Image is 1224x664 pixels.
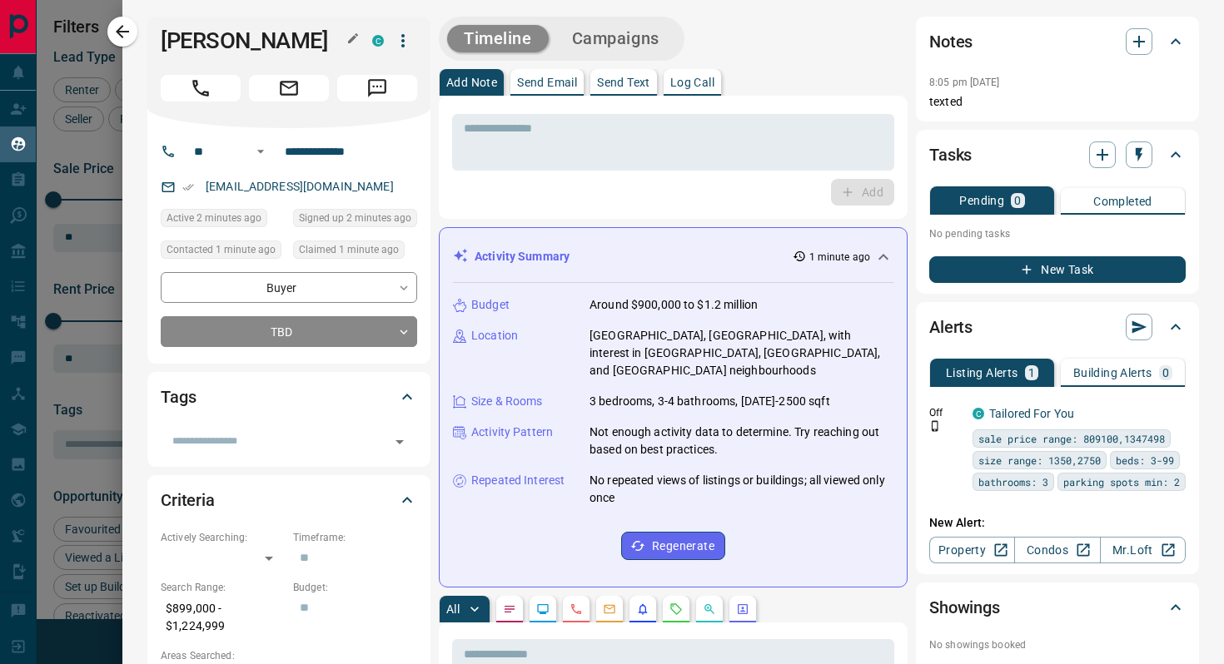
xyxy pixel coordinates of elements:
[597,77,650,88] p: Send Text
[1014,195,1021,206] p: 0
[446,77,497,88] p: Add Note
[475,248,570,265] p: Activity Summary
[299,241,399,258] span: Claimed 1 minute ago
[167,241,276,258] span: Contacted 1 minute ago
[161,27,347,54] h1: [PERSON_NAME]
[161,480,417,520] div: Criteria
[206,180,394,193] a: [EMAIL_ADDRESS][DOMAIN_NAME]
[167,210,261,226] span: Active 2 minutes ago
[929,28,973,55] h2: Notes
[453,241,893,272] div: Activity Summary1 minute ago
[929,77,1000,88] p: 8:05 pm [DATE]
[251,141,271,161] button: Open
[570,602,583,616] svg: Calls
[590,472,893,507] p: No repeated views of listings or buildings; all viewed only once
[517,77,577,88] p: Send Email
[536,602,550,616] svg: Lead Browsing Activity
[978,452,1101,468] span: size range: 1350,2750
[161,595,285,640] p: $899,000 - $1,224,999
[293,240,417,264] div: Sat Sep 13 2025
[161,580,285,595] p: Search Range:
[929,314,973,340] h2: Alerts
[161,384,196,410] h2: Tags
[621,532,725,560] button: Regenerate
[590,424,893,458] p: Not enough activity data to determine. Try reaching out based on best practices.
[929,587,1186,627] div: Showings
[590,296,758,314] p: Around $900,000 to $1.2 million
[959,195,1004,206] p: Pending
[978,430,1165,447] span: sale price range: 809100,1347498
[929,93,1186,111] p: texted
[161,487,215,513] h2: Criteria
[503,602,516,616] svg: Notes
[603,602,616,616] svg: Emails
[929,537,1015,563] a: Property
[471,472,565,489] p: Repeated Interest
[929,420,941,432] svg: Push Notification Only
[161,530,285,545] p: Actively Searching:
[161,240,285,264] div: Sat Sep 13 2025
[161,316,417,347] div: TBD
[929,256,1186,283] button: New Task
[670,77,714,88] p: Log Call
[929,514,1186,532] p: New Alert:
[161,648,417,663] p: Areas Searched:
[929,135,1186,175] div: Tasks
[471,424,553,441] p: Activity Pattern
[293,530,417,545] p: Timeframe:
[809,250,870,265] p: 1 minute ago
[299,210,411,226] span: Signed up 2 minutes ago
[1162,367,1169,379] p: 0
[978,473,1048,490] span: bathrooms: 3
[293,209,417,232] div: Sat Sep 13 2025
[1116,452,1174,468] span: beds: 3-99
[636,602,649,616] svg: Listing Alerts
[388,430,411,453] button: Open
[182,181,194,193] svg: Email Verified
[293,580,417,595] p: Budget:
[929,221,1186,246] p: No pending tasks
[471,393,543,410] p: Size & Rooms
[929,594,1000,621] h2: Showings
[703,602,716,616] svg: Opportunities
[249,75,329,102] span: Email
[590,327,893,379] p: [GEOGRAPHIC_DATA], [GEOGRAPHIC_DATA], with interest in [GEOGRAPHIC_DATA], [GEOGRAPHIC_DATA], and ...
[1093,196,1152,207] p: Completed
[736,602,749,616] svg: Agent Actions
[1100,537,1186,563] a: Mr.Loft
[946,367,1018,379] p: Listing Alerts
[161,209,285,232] div: Sat Sep 13 2025
[929,405,963,420] p: Off
[1014,537,1100,563] a: Condos
[929,22,1186,62] div: Notes
[1063,473,1180,490] span: parking spots min: 2
[973,408,984,419] div: condos.ca
[929,637,1186,652] p: No showings booked
[372,35,384,47] div: condos.ca
[1028,367,1035,379] p: 1
[929,141,972,168] h2: Tasks
[471,327,518,344] p: Location
[669,602,683,616] svg: Requests
[471,296,510,314] p: Budget
[161,272,417,303] div: Buyer
[989,407,1074,420] a: Tailored For You
[161,75,241,102] span: Call
[161,377,417,417] div: Tags
[555,25,676,52] button: Campaigns
[929,307,1186,347] div: Alerts
[590,393,830,410] p: 3 bedrooms, 3-4 bathrooms, [DATE]-2500 sqft
[337,75,417,102] span: Message
[446,603,460,615] p: All
[447,25,549,52] button: Timeline
[1073,367,1152,379] p: Building Alerts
